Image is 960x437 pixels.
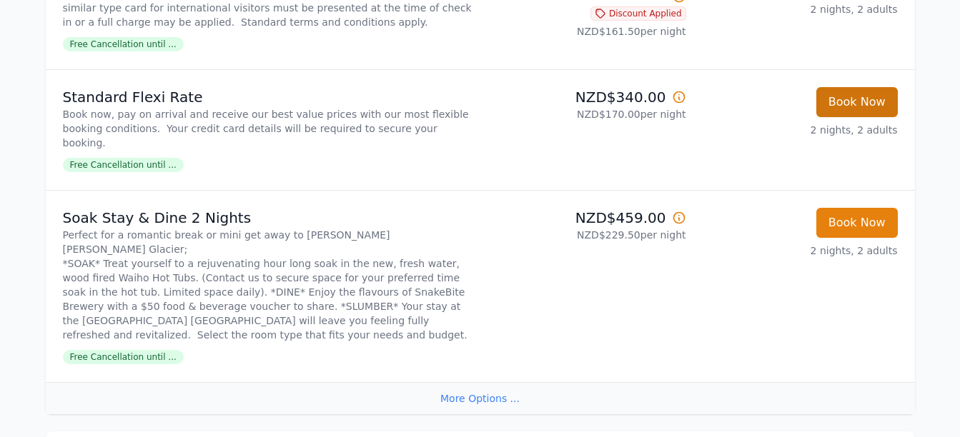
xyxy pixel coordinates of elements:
[698,123,898,137] p: 2 nights, 2 adults
[486,107,686,121] p: NZD$170.00 per night
[63,208,475,228] p: Soak Stay & Dine 2 Nights
[63,37,184,51] span: Free Cancellation until ...
[486,87,686,107] p: NZD$340.00
[698,243,898,258] p: 2 nights, 2 adults
[590,6,686,21] span: Discount Applied
[698,2,898,16] p: 2 nights, 2 adults
[486,208,686,228] p: NZD$459.00
[63,350,184,364] span: Free Cancellation until ...
[816,87,898,117] button: Book Now
[63,158,184,172] span: Free Cancellation until ...
[63,107,475,150] p: Book now, pay on arrival and receive our best value prices with our most flexible booking conditi...
[46,382,915,414] div: More Options ...
[486,24,686,39] p: NZD$161.50 per night
[63,228,475,342] p: Perfect for a romantic break or mini get away to [PERSON_NAME] [PERSON_NAME] Glacier; *SOAK* Trea...
[486,228,686,242] p: NZD$229.50 per night
[63,87,475,107] p: Standard Flexi Rate
[816,208,898,238] button: Book Now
